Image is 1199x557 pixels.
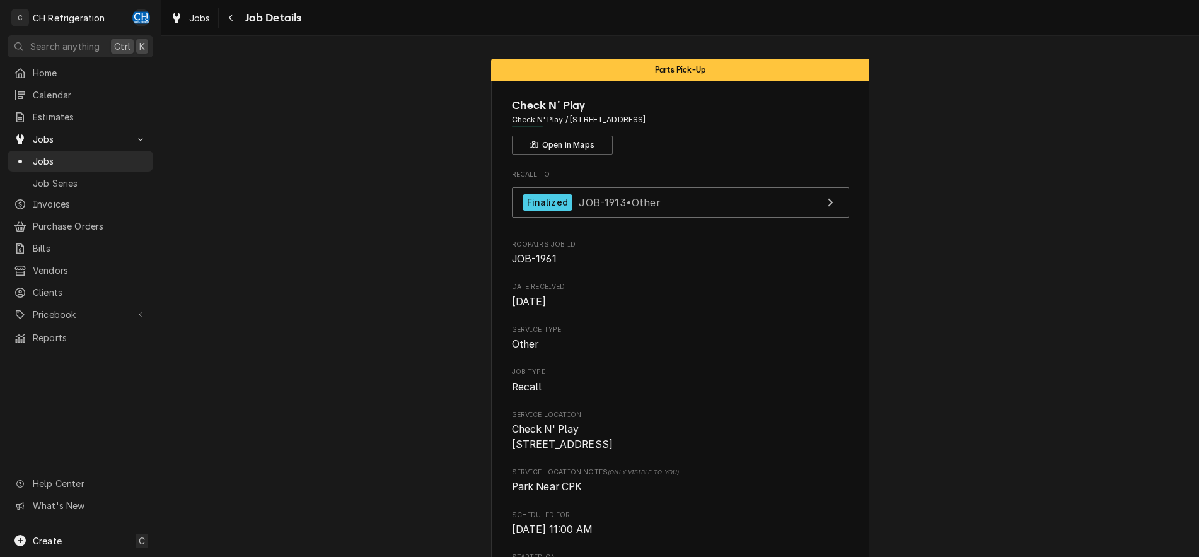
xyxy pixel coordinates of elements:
div: Client Information [512,97,849,155]
span: Jobs [33,155,147,168]
span: Service Location [512,410,849,420]
span: Service Location [512,422,849,452]
span: Date Received [512,295,849,310]
a: View Job [512,187,849,218]
span: Create [33,536,62,546]
span: Job Type [512,380,849,395]
a: Calendar [8,85,153,105]
span: Roopairs Job ID [512,240,849,250]
span: Date Received [512,282,849,292]
a: Home [8,62,153,83]
a: Jobs [8,151,153,172]
a: Job Series [8,173,153,194]
span: (Only Visible to You) [608,469,679,476]
a: Bills [8,238,153,259]
span: Service Location Notes [512,467,849,478]
div: CH Refrigeration [33,11,105,25]
a: Go to Help Center [8,473,153,494]
div: Finalized [523,194,572,211]
span: What's New [33,499,146,512]
button: Open in Maps [512,136,613,155]
span: Invoices [33,197,147,211]
span: Search anything [30,40,100,53]
span: Jobs [189,11,211,25]
span: Roopairs Job ID [512,252,849,267]
a: Vendors [8,260,153,281]
a: Go to What's New [8,495,153,516]
span: Service Type [512,325,849,335]
div: Date Received [512,282,849,309]
span: Vendors [33,264,147,277]
span: Other [512,338,539,350]
span: [object Object] [512,479,849,495]
span: [DATE] [512,296,547,308]
div: Roopairs Job ID [512,240,849,267]
span: Pricebook [33,308,128,321]
a: Clients [8,282,153,303]
span: Job Series [33,177,147,190]
button: Navigate back [221,8,241,28]
span: Scheduled For [512,510,849,520]
a: Purchase Orders [8,216,153,237]
span: Check N' Play [STREET_ADDRESS] [512,423,613,450]
span: JOB-1961 [512,253,557,265]
span: Help Center [33,477,146,490]
span: Park Near CPK [512,481,582,493]
span: Name [512,97,849,114]
span: Bills [33,242,147,255]
span: Scheduled For [512,522,849,537]
div: Scheduled For [512,510,849,537]
span: JOB-1913 • Other [579,196,660,208]
span: Home [33,66,147,79]
a: Reports [8,327,153,348]
span: Parts Pick-Up [655,66,705,74]
a: Jobs [165,8,216,28]
span: Service Type [512,337,849,352]
span: K [139,40,145,53]
div: C [11,9,29,26]
span: Recall To [512,170,849,180]
span: Job Type [512,367,849,377]
span: Recall [512,381,542,393]
button: Search anythingCtrlK [8,35,153,57]
span: Ctrl [114,40,130,53]
span: Address [512,114,849,126]
span: Calendar [33,88,147,102]
span: Jobs [33,132,128,146]
a: Estimates [8,107,153,127]
div: Service Location [512,410,849,452]
span: C [139,534,145,548]
div: Service Type [512,325,849,352]
span: Purchase Orders [33,220,147,233]
a: Go to Pricebook [8,304,153,325]
a: Go to Jobs [8,129,153,150]
div: Chris Hiraga's Avatar [132,9,150,26]
span: Estimates [33,110,147,124]
span: Reports [33,331,147,344]
a: Invoices [8,194,153,214]
div: Status [491,59,869,81]
span: [DATE] 11:00 AM [512,524,593,536]
div: CH [132,9,150,26]
div: Recall To [512,170,849,224]
span: Clients [33,286,147,299]
div: Job Type [512,367,849,394]
div: [object Object] [512,467,849,495]
span: Job Details [241,9,302,26]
